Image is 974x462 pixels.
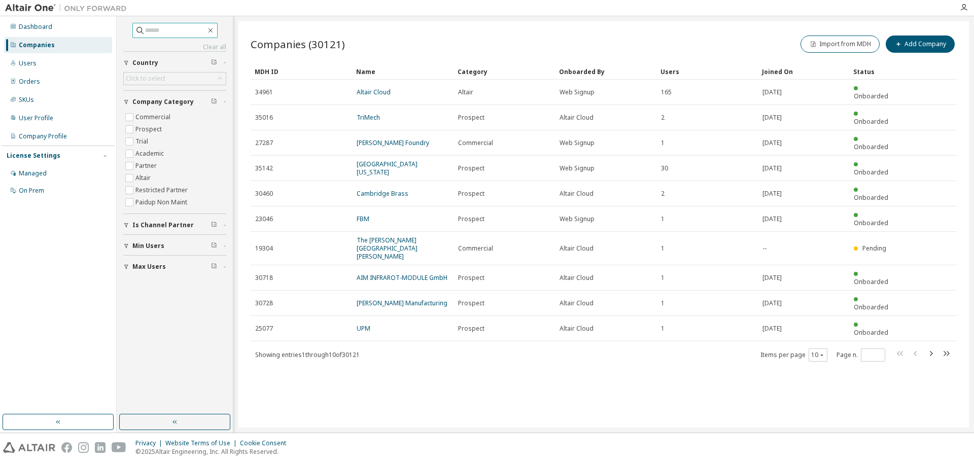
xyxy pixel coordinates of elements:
[135,447,292,456] p: © 2025 Altair Engineering, Inc. All Rights Reserved.
[126,75,165,83] div: Click to select
[19,169,47,177] div: Managed
[762,164,782,172] span: [DATE]
[132,221,194,229] span: Is Channel Partner
[661,244,665,253] span: 1
[124,73,226,85] div: Click to select
[560,139,595,147] span: Web Signup
[255,164,273,172] span: 35142
[837,348,885,362] span: Page n.
[357,236,418,261] a: The [PERSON_NAME][GEOGRAPHIC_DATA][PERSON_NAME]
[95,442,106,453] img: linkedin.svg
[357,324,370,333] a: UPM
[560,299,594,307] span: Altair Cloud
[165,439,240,447] div: Website Terms of Use
[458,190,484,198] span: Prospect
[661,299,665,307] span: 1
[862,244,886,253] span: Pending
[811,351,825,359] button: 10
[123,91,226,113] button: Company Category
[357,138,429,147] a: [PERSON_NAME] Foundry
[255,63,348,80] div: MDH ID
[78,442,89,453] img: instagram.svg
[135,439,165,447] div: Privacy
[135,172,153,184] label: Altair
[762,215,782,223] span: [DATE]
[357,189,408,198] a: Cambridge Brass
[661,88,672,96] span: 165
[19,132,67,140] div: Company Profile
[211,263,217,271] span: Clear filter
[661,190,665,198] span: 2
[135,135,150,148] label: Trial
[458,164,484,172] span: Prospect
[357,299,447,307] a: [PERSON_NAME] Manufacturing
[560,244,594,253] span: Altair Cloud
[458,139,493,147] span: Commercial
[886,35,955,53] button: Add Company
[123,256,226,278] button: Max Users
[357,160,418,176] a: [GEOGRAPHIC_DATA][US_STATE]
[211,59,217,67] span: Clear filter
[458,325,484,333] span: Prospect
[255,350,360,359] span: Showing entries 1 through 10 of 30121
[560,88,595,96] span: Web Signup
[762,88,782,96] span: [DATE]
[211,221,217,229] span: Clear filter
[255,215,273,223] span: 23046
[255,325,273,333] span: 25077
[762,63,845,80] div: Joined On
[854,277,888,286] span: Onboarded
[560,325,594,333] span: Altair Cloud
[255,88,273,96] span: 34961
[762,274,782,282] span: [DATE]
[661,215,665,223] span: 1
[255,274,273,282] span: 30718
[762,114,782,122] span: [DATE]
[854,92,888,100] span: Onboarded
[854,117,888,126] span: Onboarded
[255,299,273,307] span: 30728
[135,111,172,123] label: Commercial
[854,303,888,311] span: Onboarded
[762,139,782,147] span: [DATE]
[854,143,888,151] span: Onboarded
[458,114,484,122] span: Prospect
[560,190,594,198] span: Altair Cloud
[132,59,158,67] span: Country
[5,3,132,13] img: Altair One
[211,98,217,106] span: Clear filter
[255,139,273,147] span: 27287
[240,439,292,447] div: Cookie Consent
[61,442,72,453] img: facebook.svg
[123,214,226,236] button: Is Channel Partner
[123,52,226,74] button: Country
[762,299,782,307] span: [DATE]
[132,98,194,106] span: Company Category
[458,244,493,253] span: Commercial
[458,299,484,307] span: Prospect
[211,242,217,250] span: Clear filter
[661,139,665,147] span: 1
[357,215,369,223] a: FBM
[801,35,880,53] button: Import from MDH
[560,114,594,122] span: Altair Cloud
[560,274,594,282] span: Altair Cloud
[135,160,159,172] label: Partner
[19,23,52,31] div: Dashboard
[560,215,595,223] span: Web Signup
[854,328,888,337] span: Onboarded
[854,219,888,227] span: Onboarded
[357,113,380,122] a: TriMech
[661,274,665,282] span: 1
[255,114,273,122] span: 35016
[19,78,40,86] div: Orders
[19,41,55,49] div: Companies
[132,263,166,271] span: Max Users
[255,190,273,198] span: 30460
[458,88,473,96] span: Altair
[7,152,60,160] div: License Settings
[135,184,190,196] label: Restricted Partner
[135,196,189,208] label: Paidup Non Maint
[19,114,53,122] div: User Profile
[854,193,888,202] span: Onboarded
